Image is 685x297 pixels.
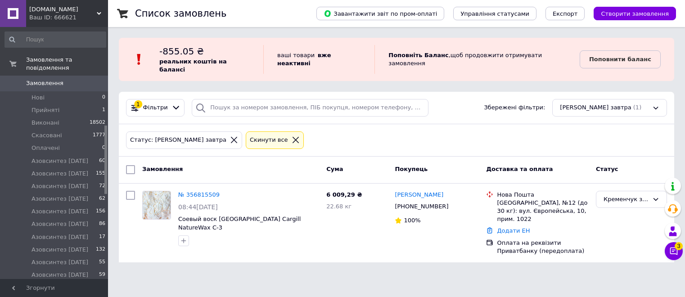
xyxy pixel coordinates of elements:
span: 132 [96,246,105,254]
span: 22.68 кг [326,203,352,210]
div: Cкинути все [248,135,290,145]
span: Азовсинтез [DATE] [32,271,88,279]
span: 18502 [90,119,105,127]
span: Завантажити звіт по пром-оплаті [324,9,437,18]
span: 1777 [93,131,105,139]
span: Азовсинтез [DATE] [32,258,88,266]
input: Пошук за номером замовлення, ПІБ покупця, номером телефону, Email, номером накладної [192,99,428,117]
input: Пошук [5,31,106,48]
div: [PHONE_NUMBER] [393,201,450,212]
span: Доставка та оплата [486,166,553,172]
button: Створити замовлення [594,7,676,20]
b: вже неактивні [277,52,331,67]
span: Виконані [32,119,59,127]
span: 55 [99,258,105,266]
div: Статус: [PERSON_NAME] завтра [128,135,228,145]
span: Азовсинтез [DATE] [32,195,88,203]
span: Прийняті [32,106,59,114]
div: 1 [134,100,142,108]
span: 3 [675,242,683,250]
span: 62 [99,195,105,203]
span: Азовсинтез [DATE] [32,233,88,241]
b: Поповнити баланс [589,56,651,63]
span: 0 [102,144,105,152]
button: Завантажити звіт по пром-оплаті [316,7,444,20]
div: [GEOGRAPHIC_DATA], №12 (до 30 кг): вул. Європейська, 10, прим. 1022 [497,199,589,224]
span: [PERSON_NAME] завтра [560,103,631,112]
span: 6 009,29 ₴ [326,191,362,198]
span: Збережені фільтри: [484,103,545,112]
span: Статус [596,166,618,172]
button: Управління статусами [453,7,536,20]
a: Соевый воск [GEOGRAPHIC_DATA] Cargill NatureWax C-3 [178,216,301,231]
span: 1 [102,106,105,114]
span: Азовсинтез [DATE] [32,246,88,254]
span: Азовсинтез [DATE] [32,220,88,228]
b: Поповніть Баланс [388,52,448,58]
span: Нові [32,94,45,102]
div: Нова Пошта [497,191,589,199]
span: Замовлення [26,79,63,87]
a: № 356815509 [178,191,220,198]
span: 156 [96,207,105,216]
span: Замовлення та повідомлення [26,56,108,72]
span: Cума [326,166,343,172]
a: [PERSON_NAME] [395,191,443,199]
span: Скасовані [32,131,62,139]
span: -855.05 ₴ [159,46,204,57]
span: 155 [96,170,105,178]
div: ваші товари [263,45,374,74]
span: 59 [99,271,105,279]
span: 4Candles.com.ua [29,5,97,13]
div: Кременчук завтра [604,195,649,204]
span: 72 [99,182,105,190]
h1: Список замовлень [135,8,226,19]
span: 100% [404,217,420,224]
span: Оплачені [32,144,60,152]
a: Додати ЕН [497,227,530,234]
span: 17 [99,233,105,241]
span: Покупець [395,166,428,172]
span: Фільтри [143,103,168,112]
button: Чат з покупцем3 [665,242,683,260]
b: реальних коштів на балансі [159,58,227,73]
img: :exclamation: [132,53,146,66]
img: Фото товару [143,191,171,219]
span: Замовлення [142,166,183,172]
button: Експорт [545,7,585,20]
span: (1) [633,104,641,111]
div: Оплата на реквізити Приватбанку (передоплата) [497,239,589,255]
div: Ваш ID: 666621 [29,13,108,22]
span: 60 [99,157,105,165]
span: Азовсинтез [DATE] [32,182,88,190]
a: Фото товару [142,191,171,220]
a: Створити замовлення [585,10,676,17]
span: Азовсинтез [DATE] [32,207,88,216]
a: Поповнити баланс [580,50,661,68]
span: Азовсинтез [DATE] [32,170,88,178]
span: 0 [102,94,105,102]
span: 86 [99,220,105,228]
span: Азовсинтез [DATE] [32,157,88,165]
span: Експорт [553,10,578,17]
span: 08:44[DATE] [178,203,218,211]
span: Управління статусами [460,10,529,17]
span: Створити замовлення [601,10,669,17]
div: , щоб продовжити отримувати замовлення [374,45,580,74]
